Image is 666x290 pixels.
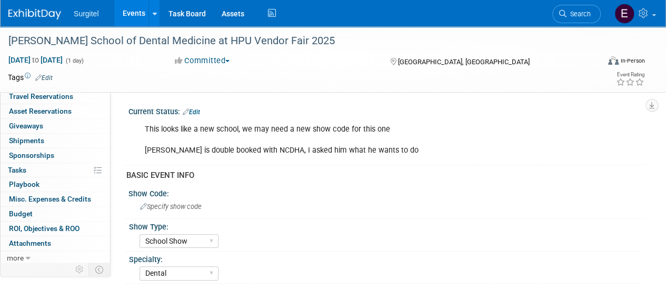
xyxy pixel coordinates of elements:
span: Search [566,10,591,18]
td: Personalize Event Tab Strip [71,263,89,276]
div: In-Person [620,57,645,65]
span: Shipments [9,136,44,145]
div: This looks like a new school, we may need a new show code for this one [PERSON_NAME] is double bo... [137,119,543,161]
a: Tasks [1,163,110,177]
button: Committed [171,55,234,66]
div: [PERSON_NAME] School of Dental Medicine at HPU Vendor Fair 2025 [5,32,591,51]
div: Show Type: [129,219,640,232]
span: Surgitel [74,9,98,18]
a: Edit [35,74,53,82]
span: Sponsorships [9,151,54,159]
a: Misc. Expenses & Credits [1,192,110,206]
span: [DATE] [DATE] [8,55,63,65]
span: Travel Reservations [9,92,73,101]
a: more [1,251,110,265]
span: Giveaways [9,122,43,130]
span: (1 day) [65,57,84,64]
a: Attachments [1,236,110,251]
div: Current Status: [128,104,645,117]
a: Asset Reservations [1,104,110,118]
td: Tags [8,72,53,83]
a: Playbook [1,177,110,192]
span: Misc. Expenses & Credits [9,195,91,203]
a: Sponsorships [1,148,110,163]
span: Budget [9,209,33,218]
span: [GEOGRAPHIC_DATA], [GEOGRAPHIC_DATA] [397,58,529,66]
a: Budget [1,207,110,221]
div: Event Rating [616,72,644,77]
span: to [31,56,41,64]
a: Edit [183,108,200,116]
a: Search [552,5,601,23]
span: Specify show code [140,203,202,211]
img: ExhibitDay [8,9,61,19]
span: more [7,254,24,262]
span: Asset Reservations [9,107,72,115]
div: Show Code: [128,186,645,199]
span: ROI, Objectives & ROO [9,224,79,233]
img: Event Coordinator [614,4,634,24]
span: Attachments [9,239,51,247]
div: Event Format [552,55,645,71]
span: Tasks [8,166,26,174]
a: Giveaways [1,119,110,133]
img: Format-Inperson.png [608,56,619,65]
span: Playbook [9,180,39,188]
a: ROI, Objectives & ROO [1,222,110,236]
td: Toggle Event Tabs [89,263,111,276]
div: BASIC EVENT INFO [126,170,637,181]
div: Specialty: [129,252,640,265]
a: Travel Reservations [1,89,110,104]
a: Shipments [1,134,110,148]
